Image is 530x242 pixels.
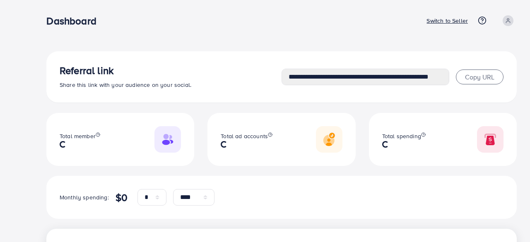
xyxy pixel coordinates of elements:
[60,81,191,89] span: Share this link with your audience on your social.
[316,126,342,153] img: Responsive image
[60,192,109,202] p: Monthly spending:
[465,72,494,81] span: Copy URL
[382,132,421,140] span: Total spending
[60,132,96,140] span: Total member
[456,69,503,84] button: Copy URL
[60,65,282,77] h3: Referral link
[154,126,181,153] img: Responsive image
[477,126,503,153] img: Responsive image
[46,15,103,27] h3: Dashboard
[221,132,268,140] span: Total ad accounts
[116,192,128,204] h4: $0
[426,16,468,26] p: Switch to Seller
